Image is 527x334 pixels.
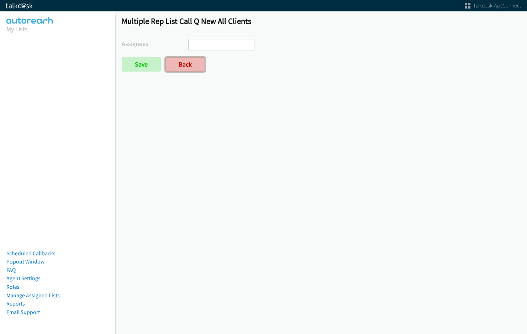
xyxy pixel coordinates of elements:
[6,258,44,265] a: Popout Window
[465,2,521,9] a: Talkdesk AppConnect
[122,57,161,72] input: Save
[165,57,205,72] a: Back
[6,309,40,315] a: Email Support
[6,300,25,307] a: Reports
[6,275,41,282] a: Agent Settings
[6,292,60,299] a: Manage Assigned Lists
[122,39,188,48] label: Assignees
[6,250,56,257] a: Scheduled Callbacks
[6,267,16,273] a: FAQ
[6,25,28,33] a: My Lists
[6,283,20,290] a: Roles
[122,16,521,26] h1: Multiple Rep List Call Q New All Clients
